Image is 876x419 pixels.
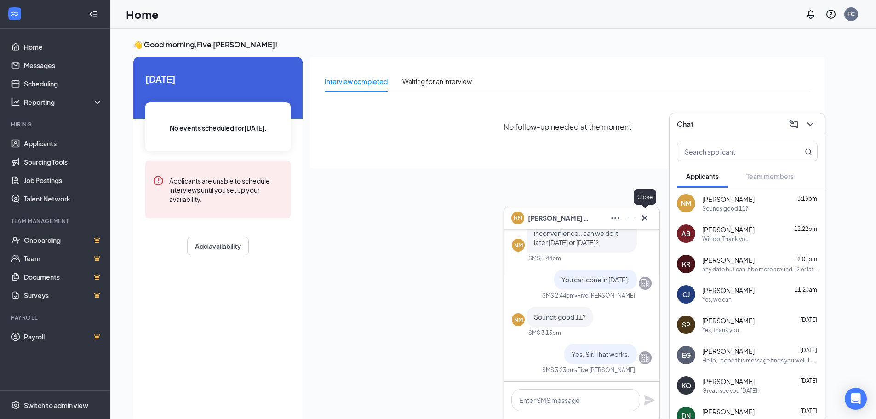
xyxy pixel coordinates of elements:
[637,211,652,225] button: Cross
[24,38,103,56] a: Home
[24,189,103,208] a: Talent Network
[542,366,575,374] div: SMS 3:23pm
[514,241,523,249] div: NM
[825,9,836,20] svg: QuestionInfo
[845,388,867,410] div: Open Intercom Messenger
[702,326,740,334] div: Yes, thank you.
[528,254,561,262] div: SMS 1:44pm
[788,119,799,130] svg: ComposeMessage
[644,395,655,406] svg: Plane
[89,10,98,19] svg: Collapse
[794,256,817,263] span: 12:01pm
[805,9,816,20] svg: Notifications
[800,377,817,384] span: [DATE]
[681,199,691,208] div: NM
[11,314,101,321] div: Payroll
[702,255,755,264] span: [PERSON_NAME]
[24,268,103,286] a: DocumentsCrown
[169,175,283,204] div: Applicants are unable to schedule interviews until you set up your availability.
[634,189,656,205] div: Close
[11,121,101,128] div: Hiring
[681,381,691,390] div: KO
[24,153,103,171] a: Sourcing Tools
[624,212,636,224] svg: Minimize
[170,123,267,133] span: No events scheduled for [DATE] .
[610,212,621,224] svg: Ellipses
[800,408,817,414] span: [DATE]
[24,171,103,189] a: Job Postings
[24,98,103,107] div: Reporting
[794,225,817,232] span: 12:22pm
[800,347,817,354] span: [DATE]
[702,205,748,212] div: Sounds good 11?
[608,211,623,225] button: Ellipses
[702,316,755,325] span: [PERSON_NAME]
[702,195,755,204] span: [PERSON_NAME]
[702,377,755,386] span: [PERSON_NAME]
[542,292,575,299] div: SMS 2:44pm
[528,213,592,223] span: [PERSON_NAME] Maman
[187,237,249,255] button: Add availability
[11,401,20,410] svg: Settings
[800,316,817,323] span: [DATE]
[639,212,650,224] svg: Cross
[126,6,159,22] h1: Home
[746,172,794,180] span: Team members
[504,121,631,132] span: No follow-up needed at the moment
[682,320,690,329] div: SP
[702,286,755,295] span: [PERSON_NAME]
[402,76,472,86] div: Waiting for an interview
[803,117,818,132] button: ChevronDown
[534,313,586,321] span: Sounds good 11?
[24,249,103,268] a: TeamCrown
[24,401,88,410] div: Switch to admin view
[847,10,855,18] div: FC
[682,290,690,299] div: CJ
[153,175,164,186] svg: Error
[702,356,818,364] div: Hello, I hope this message finds you well. I’m reaching out to invite you for an interview for th...
[702,235,749,243] div: Will do! Thank you
[561,276,630,284] span: You can cone in [DATE].
[24,286,103,304] a: SurveysCrown
[10,9,19,18] svg: WorkstreamLogo
[133,40,825,50] h3: 👋 Good morning, Five [PERSON_NAME] !
[24,134,103,153] a: Applicants
[325,76,388,86] div: Interview completed
[702,346,755,356] span: [PERSON_NAME]
[702,225,755,234] span: [PERSON_NAME]
[24,231,103,249] a: OnboardingCrown
[11,98,20,107] svg: Analysis
[682,350,691,360] div: EG
[795,286,817,293] span: 11:23am
[805,148,812,155] svg: MagnifyingGlass
[24,56,103,75] a: Messages
[623,211,637,225] button: Minimize
[640,278,651,289] svg: Company
[534,220,618,247] span: Hey sorry, for the late inconvenience.. can we do it later [DATE] or [DATE]?
[702,387,759,395] div: Great, see you [DATE]!
[640,352,651,363] svg: Company
[682,259,690,269] div: KR
[805,119,816,130] svg: ChevronDown
[575,366,635,374] span: • Five [PERSON_NAME]
[702,265,818,273] div: any date but can it be more around 12 or later!
[24,327,103,346] a: PayrollCrown
[145,72,291,86] span: [DATE]
[702,296,732,304] div: Yes, we can
[677,119,693,129] h3: Chat
[514,316,523,324] div: NM
[797,195,817,202] span: 3:15pm
[681,229,691,238] div: AB
[528,329,561,337] div: SMS 3:15pm
[24,75,103,93] a: Scheduling
[677,143,786,161] input: Search applicant
[575,292,635,299] span: • Five [PERSON_NAME]
[572,350,630,358] span: Yes, Sir. That works.
[11,217,101,225] div: Team Management
[702,407,755,416] span: [PERSON_NAME]
[786,117,801,132] button: ComposeMessage
[686,172,719,180] span: Applicants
